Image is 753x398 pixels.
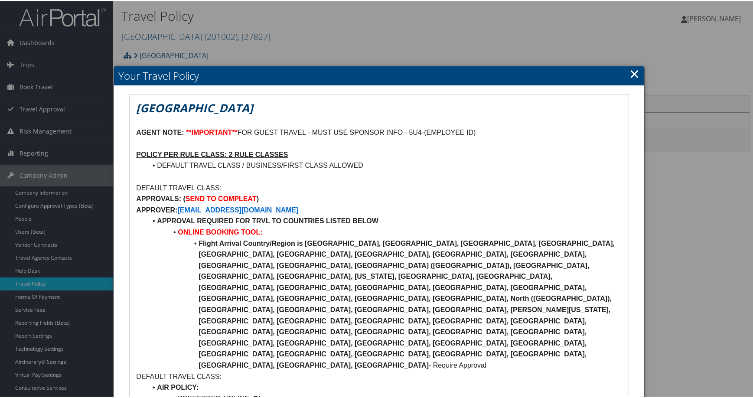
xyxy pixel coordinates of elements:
[136,150,288,157] u: POLICY PER RULE CLASS: 2 RULE CLASSES
[199,238,616,368] strong: Flight Arrival Country/Region is [GEOGRAPHIC_DATA], [GEOGRAPHIC_DATA], [GEOGRAPHIC_DATA], [GEOGRA...
[257,194,259,201] strong: )
[177,205,298,212] a: [EMAIL_ADDRESS][DOMAIN_NAME]
[136,205,177,212] strong: APPROVER:
[136,127,184,135] strong: AGENT NOTE:
[136,194,185,201] strong: APPROVALS: (
[157,382,199,390] strong: AIR POLICY:
[178,227,262,235] strong: ONLINE BOOKING TOOL:
[147,237,622,370] li: - Require Approval
[114,65,644,84] h2: Your Travel Policy
[186,194,257,201] strong: SEND TO COMPLEAT
[136,99,253,114] em: [GEOGRAPHIC_DATA]
[147,159,622,170] li: DEFAULT TRAVEL CLASS / BUSINESS/FIRST CLASS ALLOWED
[629,64,639,81] a: Close
[136,126,622,137] p: FOR GUEST TRAVEL - MUST USE SPONSOR INFO - 5U4-(EMPLOYEE ID)
[136,370,622,381] p: DEFAULT TRAVEL CLASS:
[157,216,378,223] strong: APPROVAL REQUIRED FOR TRVL TO COUNTRIES LISTED BELOW
[136,181,622,192] p: DEFAULT TRAVEL CLASS:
